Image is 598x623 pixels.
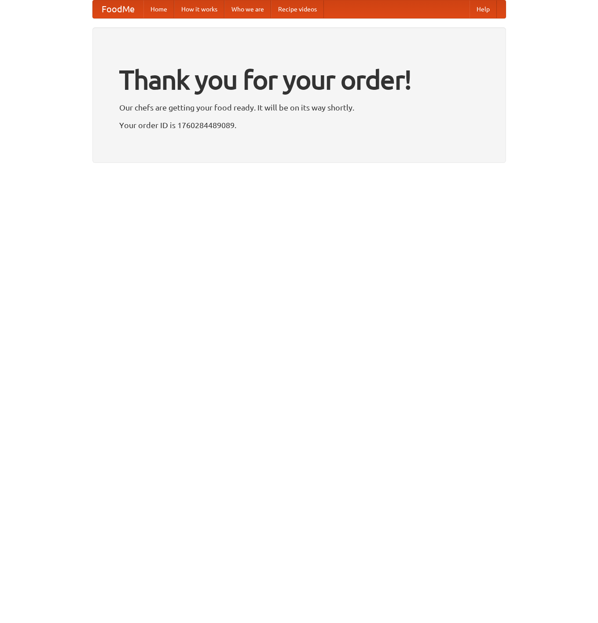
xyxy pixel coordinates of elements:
a: How it works [174,0,224,18]
a: Who we are [224,0,271,18]
a: FoodMe [93,0,143,18]
p: Your order ID is 1760284489089. [119,118,479,132]
a: Help [470,0,497,18]
a: Recipe videos [271,0,324,18]
p: Our chefs are getting your food ready. It will be on its way shortly. [119,101,479,114]
h1: Thank you for your order! [119,59,479,101]
a: Home [143,0,174,18]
